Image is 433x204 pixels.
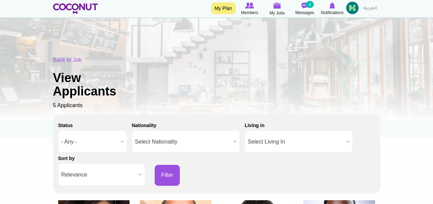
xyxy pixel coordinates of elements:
img: Browse Members [245,2,254,9]
a: العربية [360,2,380,15]
img: Messages [301,2,308,9]
div: 5 Applicants [53,56,380,110]
button: Filter [155,165,180,186]
label: Nationality [132,122,157,129]
span: Messages [295,9,314,16]
label: Living in [245,122,265,129]
span: Relevance [61,164,136,186]
span: Notifications [321,9,343,16]
h1: View Applicants [53,71,139,98]
img: Home [53,3,98,14]
span: Select Nationality [135,131,231,153]
a: Back to Job [53,57,82,63]
a: Notifications Notifications [319,2,346,16]
a: My Plan [211,2,236,14]
label: Status [58,122,73,129]
span: Select Living In [248,131,343,153]
label: Sort by [58,155,75,162]
a: Browse Members Members [236,2,264,16]
img: Notifications [329,2,335,9]
span: - Any - [61,131,118,153]
a: My Jobs My Jobs [264,2,291,16]
a: Messages Messages 3 [291,2,319,16]
span: Members [241,9,258,16]
img: My Jobs [274,2,281,9]
small: 3 [306,1,313,8]
span: My Jobs [269,10,285,16]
